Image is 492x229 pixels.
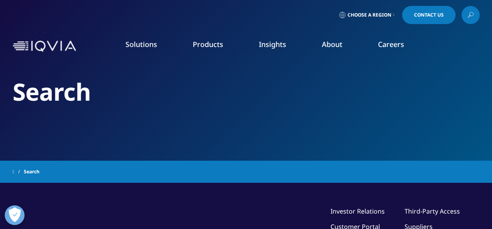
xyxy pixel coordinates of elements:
[378,39,404,49] a: Careers
[5,205,25,225] button: Open Preferences
[193,39,223,49] a: Products
[402,6,456,24] a: Contact Us
[405,207,460,216] a: Third-Party Access
[79,28,480,65] nav: Primary
[13,41,76,52] img: IQVIA Healthcare Information Technology and Pharma Clinical Research Company
[322,39,342,49] a: About
[348,12,391,18] span: Choose a Region
[13,77,480,107] h2: Search
[259,39,286,49] a: Insights
[24,165,40,179] span: Search
[414,13,444,17] span: Contact Us
[125,39,157,49] a: Solutions
[331,207,385,216] a: Investor Relations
